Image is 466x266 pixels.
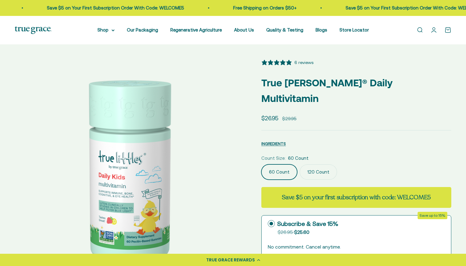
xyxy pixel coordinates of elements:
p: True [PERSON_NAME]® Daily Multivitamin [261,75,451,106]
legend: Count Size: [261,155,286,162]
sale-price: $26.95 [261,114,278,123]
div: TRUE GRACE REWARDS [206,257,255,263]
a: Free Shipping on Orders $50+ [233,5,296,10]
div: 6 reviews [294,59,313,66]
a: About Us [234,27,254,32]
button: 5 stars, 6 ratings [261,59,313,66]
a: Store Locator [339,27,369,32]
button: INGREDIENTS [261,140,286,147]
a: Regenerative Agriculture [170,27,222,32]
summary: Shop [97,26,115,34]
p: Save $5 on Your First Subscription Order With Code: WELCOME5 [46,4,184,12]
a: Quality & Testing [266,27,303,32]
span: 60 Count [288,155,309,162]
a: Blogs [316,27,327,32]
strong: Save $5 on your first subscription with code: WELCOME5 [282,193,431,201]
compare-at-price: $29.95 [282,115,297,122]
a: Our Packaging [127,27,158,32]
span: INGREDIENTS [261,141,286,146]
